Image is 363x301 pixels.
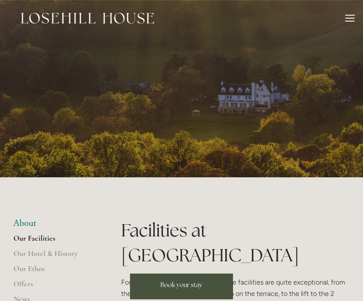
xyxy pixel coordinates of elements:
a: Our Facilities [14,233,94,249]
a: Our Hotel & History [14,249,94,264]
a: Our Ethos [14,264,94,279]
li: About [14,218,94,229]
span: Book your stay [160,281,203,289]
h1: Facilities at [GEOGRAPHIC_DATA] [121,218,349,268]
img: Losehill House [21,13,154,24]
a: Book your stay [130,274,233,299]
